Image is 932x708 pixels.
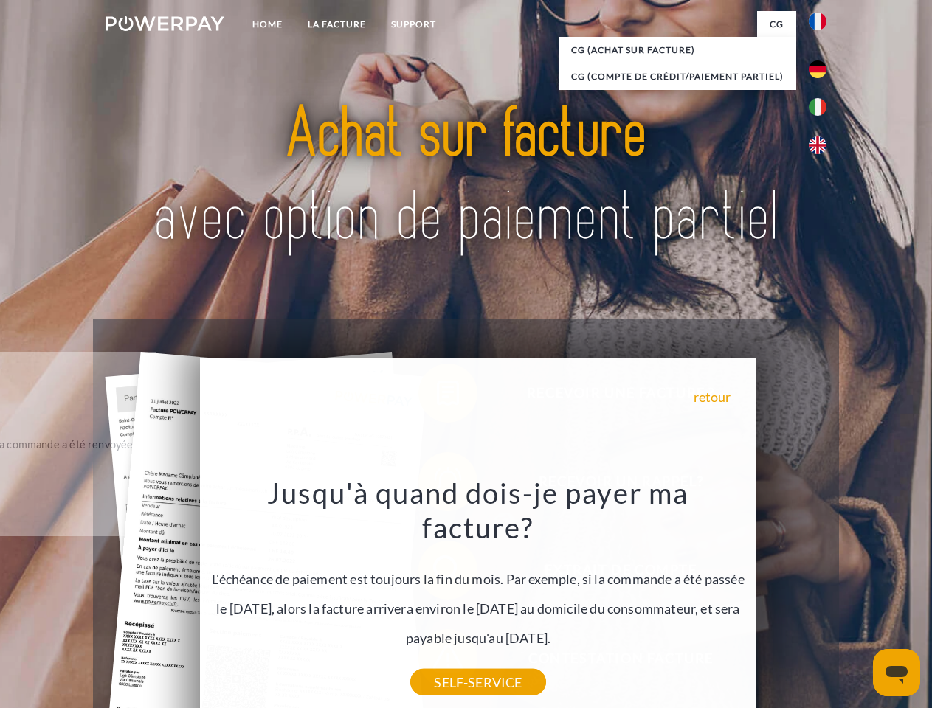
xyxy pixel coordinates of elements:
[809,136,826,154] img: en
[209,475,748,546] h3: Jusqu'à quand dois-je payer ma facture?
[559,37,796,63] a: CG (achat sur facture)
[295,11,379,38] a: LA FACTURE
[559,63,796,90] a: CG (Compte de crédit/paiement partiel)
[410,669,545,695] a: SELF-SERVICE
[240,11,295,38] a: Home
[757,11,796,38] a: CG
[209,475,748,682] div: L'échéance de paiement est toujours la fin du mois. Par exemple, si la commande a été passée le [...
[379,11,449,38] a: Support
[809,98,826,116] img: it
[809,13,826,30] img: fr
[694,390,731,403] a: retour
[141,71,791,282] img: title-powerpay_fr.svg
[809,60,826,78] img: de
[106,16,224,31] img: logo-powerpay-white.svg
[873,649,920,696] iframe: Bouton de lancement de la fenêtre de messagerie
